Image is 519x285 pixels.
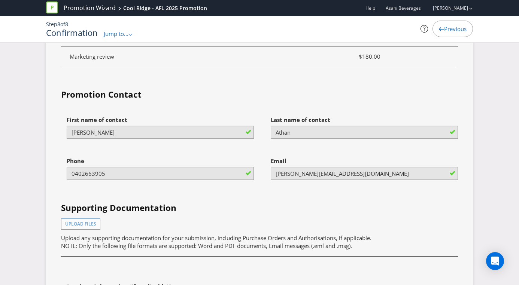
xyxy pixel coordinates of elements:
span: Upload files [65,221,96,227]
span: 8 [57,21,60,28]
span: 8 [65,21,68,28]
span: of [60,21,65,28]
span: Last name of contact [271,116,330,123]
button: Upload files [61,218,100,230]
span: First name of contact [67,116,127,123]
h4: Supporting Documentation [61,202,458,214]
div: Cool Ridge - AFL 2025 Promotion [123,4,207,12]
a: [PERSON_NAME] [425,5,468,11]
span: Step [46,21,57,28]
legend: Promotion Contact [61,89,142,101]
span: Phone [67,157,84,165]
span: Asahi Beverages [386,5,421,11]
span: Marketing review [70,53,114,60]
span: Jump to... [104,30,128,37]
span: Previous [444,25,467,33]
span: NOTE: Only the following file formats are supported: Word and PDF documents, Email messages (.eml... [61,242,352,249]
span: Upload any supporting documentation for your submission, including Purchase Orders and Authorisat... [61,234,371,242]
div: Open Intercom Messenger [486,252,504,270]
a: Help [365,5,375,11]
h1: Confirmation [46,28,98,37]
a: Promotion Wizard [64,4,116,12]
span: $180.00 [323,52,386,61]
span: Email [271,157,286,165]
